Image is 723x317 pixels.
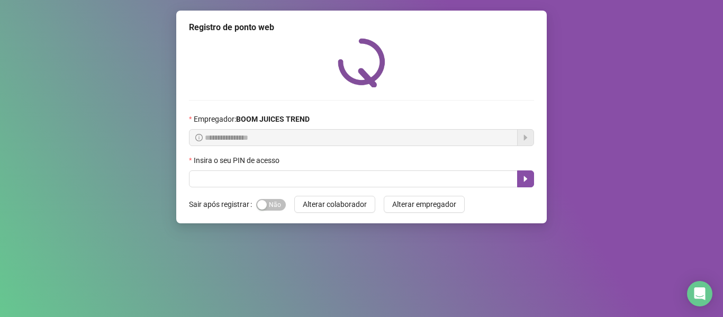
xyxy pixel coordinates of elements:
[294,196,375,213] button: Alterar colaborador
[189,21,534,34] div: Registro de ponto web
[195,134,203,141] span: info-circle
[392,198,456,210] span: Alterar empregador
[687,281,712,306] div: Open Intercom Messenger
[521,175,530,183] span: caret-right
[338,38,385,87] img: QRPoint
[384,196,465,213] button: Alterar empregador
[303,198,367,210] span: Alterar colaborador
[189,196,256,213] label: Sair após registrar
[194,113,310,125] span: Empregador :
[189,155,286,166] label: Insira o seu PIN de acesso
[236,115,310,123] strong: BOOM JUICES TREND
